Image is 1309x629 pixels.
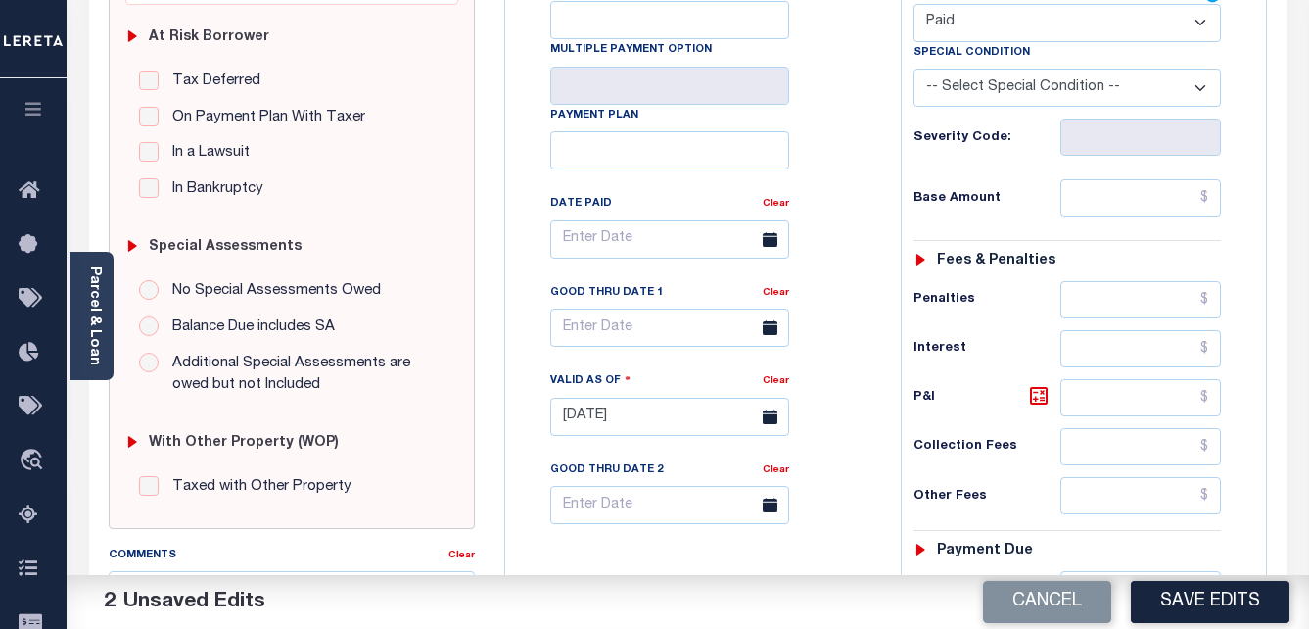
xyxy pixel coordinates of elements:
a: Clear [763,465,789,475]
input: $ [1060,281,1221,318]
input: $ [1060,330,1221,367]
input: $ [1060,179,1221,217]
h6: Severity Code: [913,130,1061,146]
label: Payment Plan [550,108,638,124]
h6: Fees & Penalties [937,253,1055,269]
h6: At Risk Borrower [149,29,269,46]
a: Parcel & Loan [87,266,101,365]
h6: Penalties [913,292,1061,308]
h6: Other Fees [913,489,1061,505]
button: Save Edits [1131,581,1289,623]
label: Tax Deferred [163,71,260,93]
label: Special Condition [913,45,1030,62]
label: Good Thru Date 2 [550,462,663,479]
input: $ [1060,571,1221,608]
input: $ [1060,477,1221,514]
label: Multiple Payment Option [550,42,712,59]
label: On Payment Plan With Taxer [163,107,365,129]
h6: Collection Fees [913,439,1061,455]
a: Clear [763,199,789,209]
label: In Bankruptcy [163,178,263,201]
h6: Interest [913,341,1061,357]
label: Additional Special Assessments are owed but not Included [163,353,444,397]
a: Clear [448,551,475,560]
input: $ [1060,428,1221,465]
label: Date Paid [550,196,612,213]
input: Enter Date [550,398,789,436]
input: Enter Date [550,220,789,259]
input: $ [1060,379,1221,416]
label: Taxed with Other Property [163,476,351,499]
i: travel_explore [19,449,50,474]
label: Balance Due includes SA [163,316,335,339]
label: Good Thru Date 1 [550,285,663,302]
span: Unsaved Edits [123,592,265,612]
span: 2 [104,592,116,612]
h6: Special Assessments [149,239,302,256]
a: Clear [763,376,789,386]
label: No Special Assessments Owed [163,280,381,303]
h6: Payment due [937,543,1033,559]
label: Comments [109,548,176,564]
input: Enter Date [550,309,789,347]
h6: Base Amount [913,191,1061,207]
label: Valid as Of [550,371,631,390]
a: Clear [763,288,789,298]
input: Enter Date [550,486,789,524]
label: In a Lawsuit [163,142,250,165]
h6: P&I [913,384,1061,411]
h6: with Other Property (WOP) [149,435,339,452]
button: Cancel [983,581,1111,623]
